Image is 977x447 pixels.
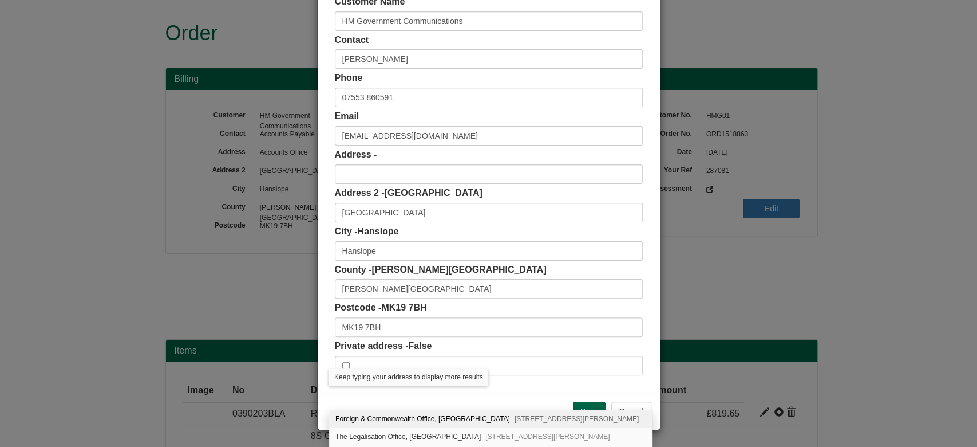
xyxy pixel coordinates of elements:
[329,410,652,428] div: Foreign & Commonwealth Office, Hanslope Park
[335,148,377,162] label: Address -
[335,187,482,200] label: Address 2 -
[358,226,399,236] span: Hanslope
[371,265,546,275] span: [PERSON_NAME][GEOGRAPHIC_DATA]
[385,188,482,198] span: [GEOGRAPHIC_DATA]
[335,340,432,353] label: Private address -
[335,34,369,47] label: Contact
[335,301,427,315] label: Postcode -
[408,341,432,351] span: False
[335,110,359,123] label: Email
[485,433,610,441] span: [STREET_ADDRESS][PERSON_NAME]
[329,368,488,386] div: Keep typing your address to display more results
[515,415,639,423] span: [STREET_ADDRESS][PERSON_NAME]
[335,72,363,85] label: Phone
[335,225,399,238] label: City -
[335,264,547,277] label: County -
[573,402,606,421] input: Save
[329,428,652,446] div: The Legalisation Office, Hanslope Park
[381,303,426,312] span: MK19 7BH
[611,402,651,421] button: Cancel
